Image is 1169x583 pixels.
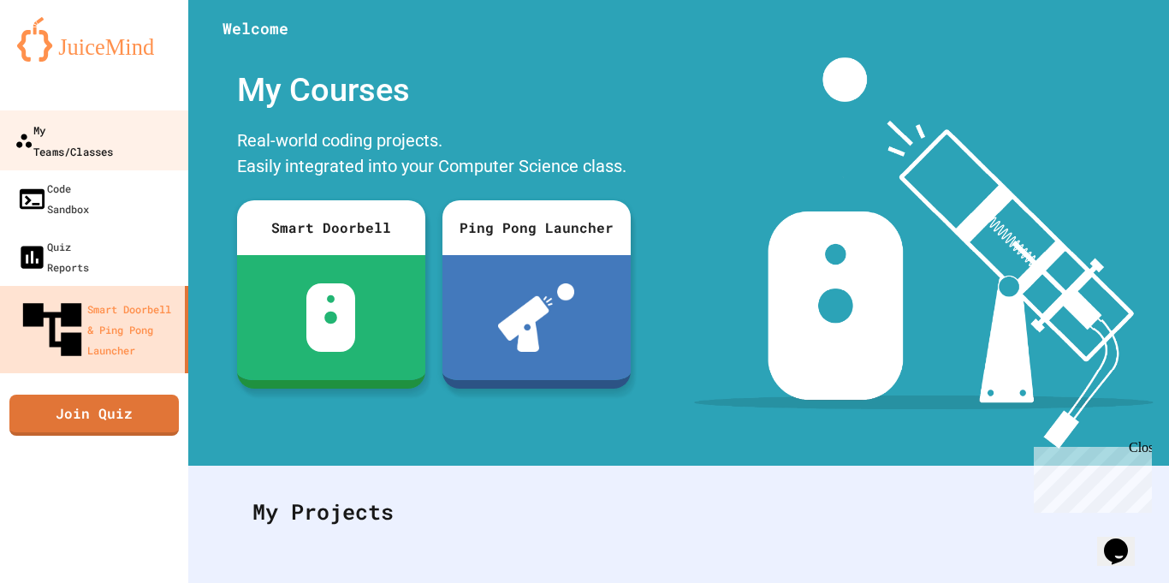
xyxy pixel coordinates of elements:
div: Smart Doorbell & Ping Pong Launcher [17,294,178,365]
div: Smart Doorbell [237,200,425,255]
div: Ping Pong Launcher [442,200,631,255]
iframe: chat widget [1097,515,1152,566]
img: ppl-with-ball.png [498,283,574,352]
img: banner-image-my-projects.png [694,57,1153,449]
iframe: chat widget [1027,440,1152,513]
div: My Teams/Classes [15,119,113,161]
div: Chat with us now!Close [7,7,118,109]
div: Quiz Reports [17,236,89,277]
div: Real-world coding projects. Easily integrated into your Computer Science class. [228,123,639,187]
div: My Projects [235,479,1122,545]
div: Code Sandbox [17,178,89,219]
a: Join Quiz [9,395,179,436]
img: logo-orange.svg [17,17,171,62]
div: My Courses [228,57,639,123]
img: sdb-white.svg [306,283,355,352]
